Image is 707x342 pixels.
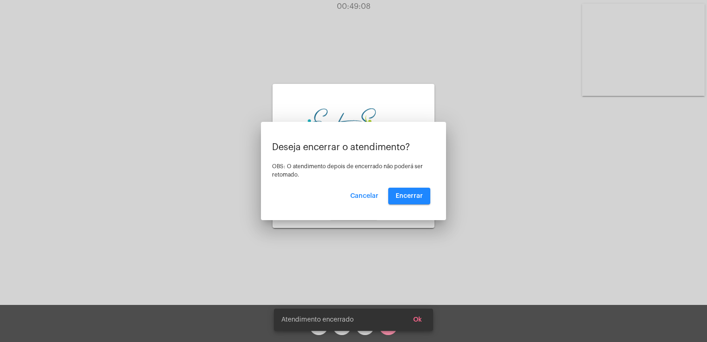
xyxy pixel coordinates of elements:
[272,164,423,177] span: OBS: O atendimento depois de encerrado não poderá ser retomado.
[337,3,371,10] span: 00:49:08
[272,142,435,152] p: Deseja encerrar o atendimento?
[350,193,378,199] span: Cancelar
[413,317,422,323] span: Ok
[300,107,407,149] img: aa27006a-a7e4-c883-abf8-315c10fe6841.png
[396,193,423,199] span: Encerrar
[388,188,430,204] button: Encerrar
[281,315,353,324] span: Atendimento encerrado
[343,188,386,204] button: Cancelar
